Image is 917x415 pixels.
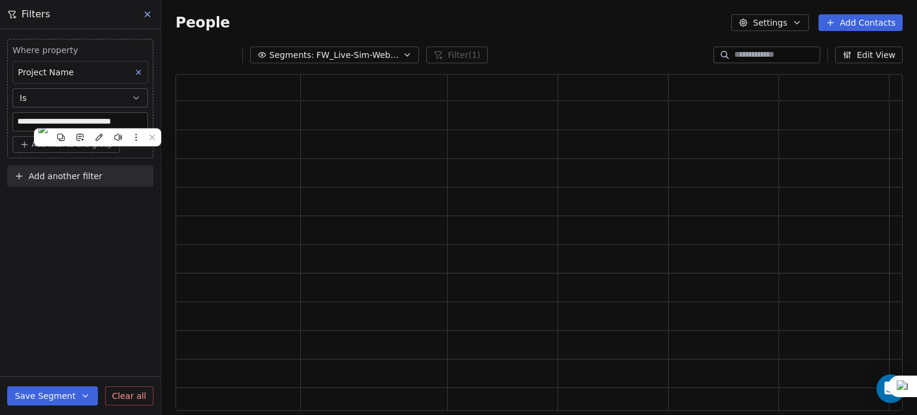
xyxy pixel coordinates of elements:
[269,49,314,62] span: Segments:
[731,14,808,31] button: Settings
[835,47,903,63] button: Edit View
[426,47,488,63] button: Filter(1)
[876,374,905,403] div: Open Intercom Messenger
[176,14,230,32] span: People
[818,14,903,31] button: Add Contacts
[316,49,400,62] span: FW_Live-Sim-Webinar-15Oct'25-NA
